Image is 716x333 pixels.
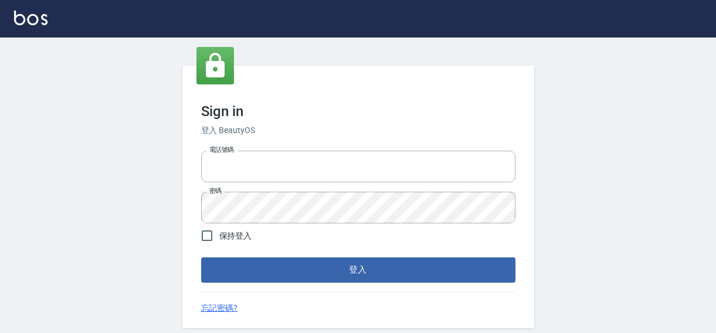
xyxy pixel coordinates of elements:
button: 登入 [201,257,515,282]
h3: Sign in [201,103,515,120]
span: 保持登入 [219,230,252,242]
h6: 登入 BeautyOS [201,124,515,137]
label: 密碼 [209,186,222,195]
label: 電話號碼 [209,145,234,154]
a: 忘記密碼? [201,302,238,314]
img: Logo [14,11,47,25]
